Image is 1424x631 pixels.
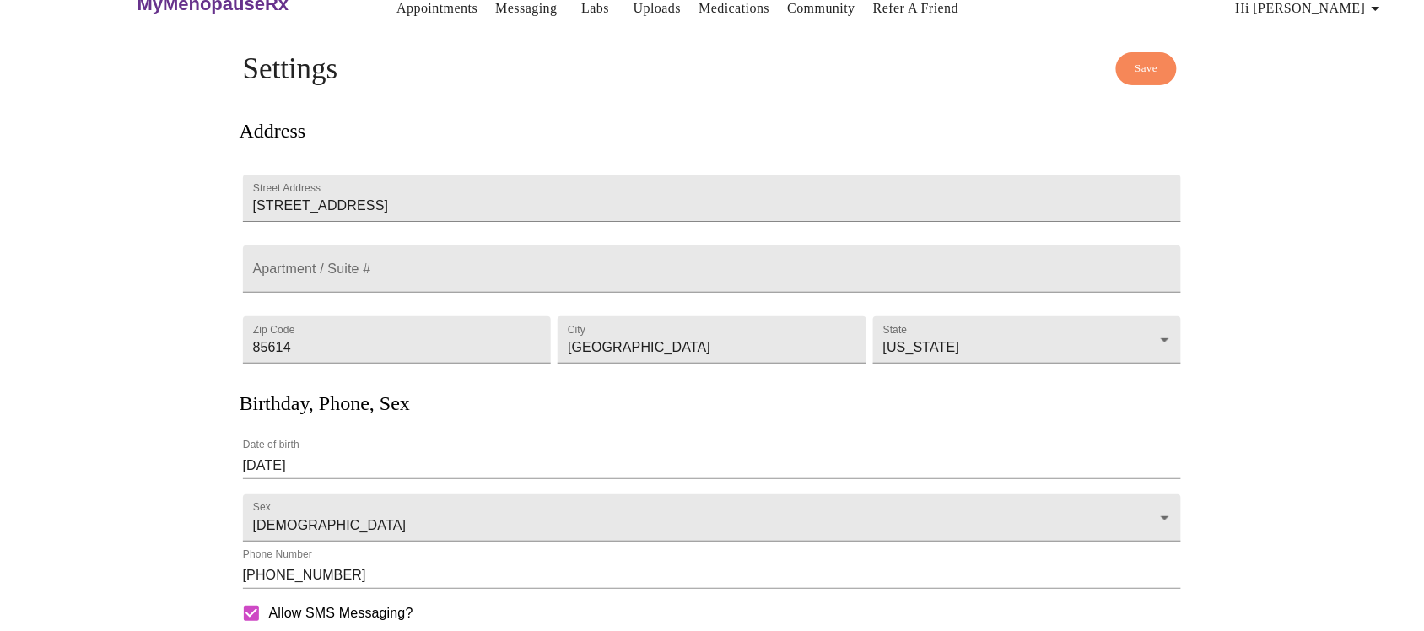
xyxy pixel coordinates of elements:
[240,120,306,143] h3: Address
[1135,59,1158,78] span: Save
[1116,52,1178,85] button: Save
[243,550,312,560] label: Phone Number
[243,494,1182,542] div: [DEMOGRAPHIC_DATA]
[243,52,1182,86] h4: Settings
[873,316,1182,364] div: [US_STATE]
[269,603,413,623] span: Allow SMS Messaging?
[243,440,299,450] label: Date of birth
[240,392,410,415] h3: Birthday, Phone, Sex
